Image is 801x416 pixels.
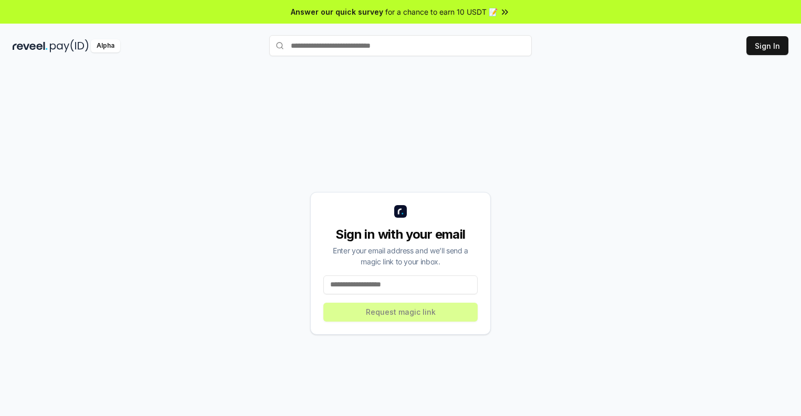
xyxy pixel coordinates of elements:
[323,226,478,243] div: Sign in with your email
[385,6,498,17] span: for a chance to earn 10 USDT 📝
[13,39,48,52] img: reveel_dark
[323,245,478,267] div: Enter your email address and we’ll send a magic link to your inbox.
[50,39,89,52] img: pay_id
[91,39,120,52] div: Alpha
[394,205,407,218] img: logo_small
[291,6,383,17] span: Answer our quick survey
[746,36,788,55] button: Sign In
